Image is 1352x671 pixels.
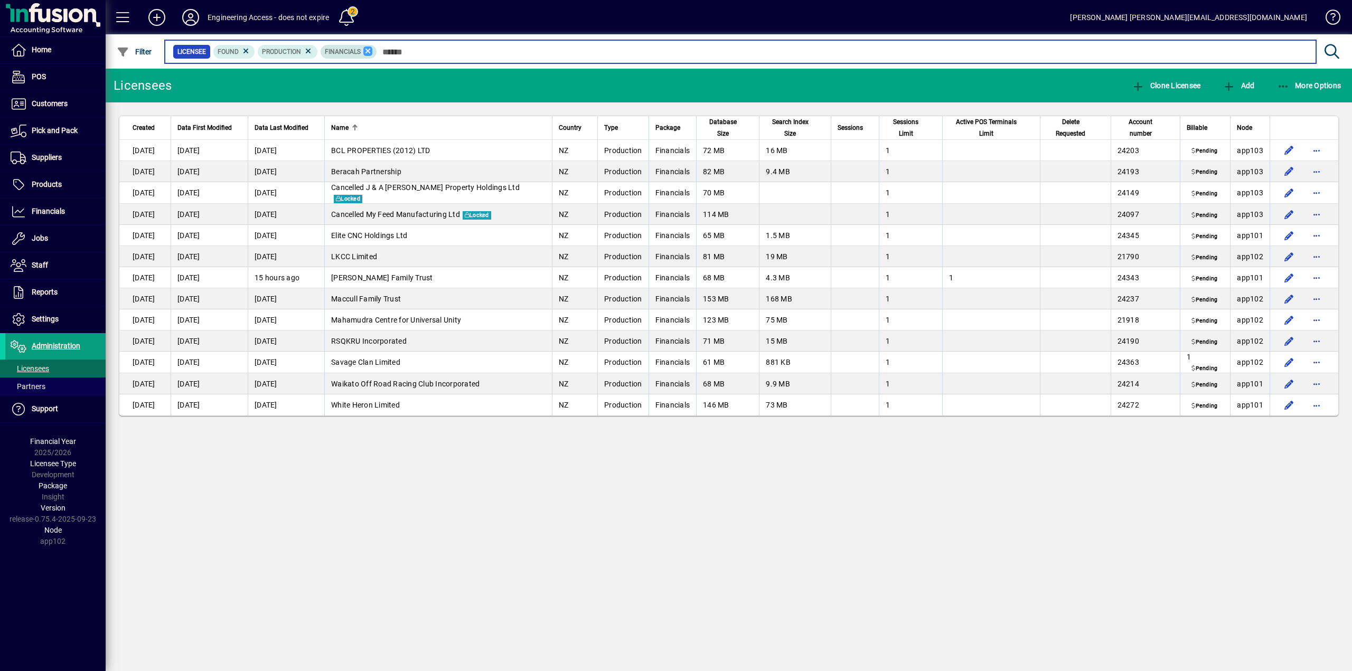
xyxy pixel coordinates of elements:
td: 19 MB [759,246,830,267]
td: 81 MB [696,246,759,267]
td: 1.5 MB [759,225,830,246]
td: [DATE] [119,267,171,288]
td: 21790 [1111,246,1180,267]
td: 61 MB [696,352,759,373]
span: Pending [1189,232,1219,241]
td: [DATE] [119,288,171,309]
span: Pick and Pack [32,126,78,135]
button: More options [1308,269,1325,286]
td: NZ [552,204,597,225]
span: Pending [1189,381,1219,389]
td: NZ [552,246,597,267]
div: Name [331,122,546,134]
span: RSQKRU Incorporated [331,337,407,345]
td: [DATE] [248,330,324,352]
button: More options [1308,227,1325,244]
a: Knowledge Base [1318,2,1339,36]
td: Financials [649,373,697,394]
td: Production [597,161,649,182]
button: More options [1308,184,1325,201]
td: [DATE] [171,330,248,352]
span: Settings [32,315,59,323]
td: 9.9 MB [759,373,830,394]
a: POS [5,64,106,90]
td: 68 MB [696,267,759,288]
button: More options [1308,375,1325,392]
span: Waikato Off Road Racing Club Incorporated [331,380,480,388]
div: Country [559,122,591,134]
span: [PERSON_NAME] Family Trust [331,273,433,282]
span: app102.prod.infusionbusinesssoftware.com [1237,295,1263,303]
button: Edit [1281,227,1298,244]
span: BCL PROPERTIES (2012) LTD [331,146,430,155]
td: NZ [552,394,597,415]
div: Node [1237,122,1263,134]
span: Products [32,180,62,188]
td: 146 MB [696,394,759,415]
td: 1 [879,309,942,330]
span: Name [331,122,349,134]
td: Production [597,204,649,225]
td: 1 [879,161,942,182]
button: Edit [1281,206,1298,223]
span: Staff [32,261,48,269]
td: 70 MB [696,182,759,204]
td: [DATE] [171,352,248,373]
span: Cancelled J & A [PERSON_NAME] Property Holdings Ltd [331,183,520,192]
td: [DATE] [248,161,324,182]
td: NZ [552,182,597,204]
span: Pending [1189,190,1219,198]
span: Reports [32,288,58,296]
mat-chip: License Type: Production [258,45,317,59]
span: app103.prod.infusionbusinesssoftware.com [1237,210,1263,219]
button: Edit [1281,142,1298,159]
td: [DATE] [119,309,171,330]
span: Customers [32,99,68,108]
td: 24343 [1111,267,1180,288]
td: Financials [649,309,697,330]
td: Financials [649,204,697,225]
button: Edit [1281,375,1298,392]
td: 1 [879,288,942,309]
td: NZ [552,161,597,182]
td: 1 [942,267,1040,288]
span: Pending [1189,168,1219,177]
a: Staff [5,252,106,279]
td: [DATE] [119,373,171,394]
span: Savage Clan Limited [331,358,400,366]
button: Edit [1281,354,1298,371]
div: Account number [1118,116,1174,139]
span: Found [218,48,239,55]
a: Suppliers [5,145,106,171]
td: [DATE] [248,246,324,267]
td: [DATE] [248,225,324,246]
span: Administration [32,342,80,350]
button: Profile [174,8,208,27]
span: Licensee [177,46,206,57]
td: [DATE] [171,394,248,415]
a: Support [5,396,106,422]
td: 1 [879,394,942,415]
td: 24203 [1111,140,1180,161]
span: Node [44,526,62,534]
span: Licensee Type [30,459,76,468]
div: Active POS Terminals Limit [949,116,1034,139]
button: More options [1308,163,1325,180]
span: Add [1223,81,1254,90]
td: 21918 [1111,309,1180,330]
td: Financials [649,246,697,267]
td: Production [597,225,649,246]
a: Jobs [5,225,106,252]
td: NZ [552,288,597,309]
td: NZ [552,373,597,394]
td: 72 MB [696,140,759,161]
span: Support [32,404,58,413]
td: 65 MB [696,225,759,246]
button: Add [1220,76,1257,95]
td: 71 MB [696,330,759,352]
td: [DATE] [248,204,324,225]
td: [DATE] [119,182,171,204]
span: Node [1237,122,1252,134]
span: Data First Modified [177,122,232,134]
span: Partners [11,382,45,391]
